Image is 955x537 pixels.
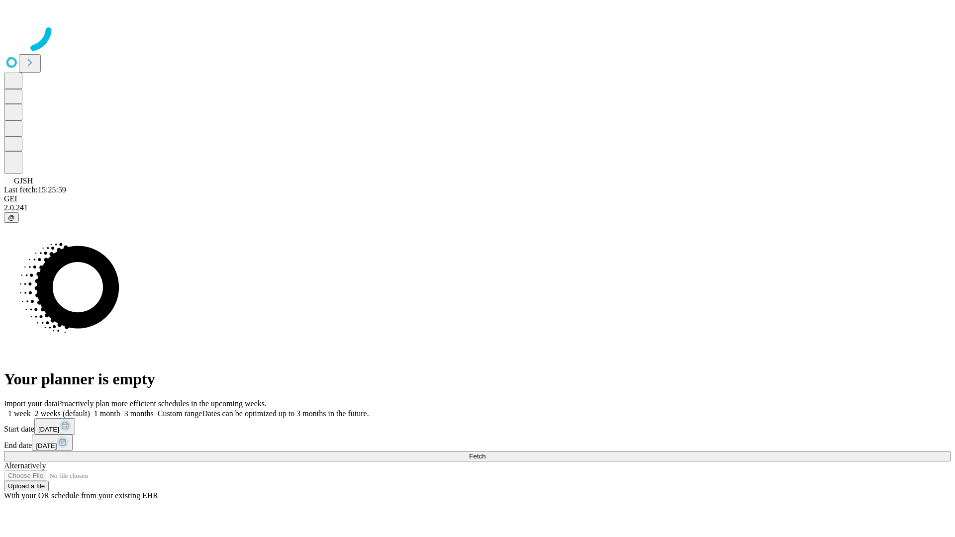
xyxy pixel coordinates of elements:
[34,418,75,435] button: [DATE]
[4,194,951,203] div: GEI
[4,399,58,408] span: Import your data
[158,409,202,418] span: Custom range
[202,409,369,418] span: Dates can be optimized up to 3 months in the future.
[4,435,951,451] div: End date
[4,370,951,388] h1: Your planner is empty
[4,461,46,470] span: Alternatively
[4,185,66,194] span: Last fetch: 15:25:59
[4,212,19,223] button: @
[38,426,59,433] span: [DATE]
[14,177,33,185] span: GJSH
[94,409,120,418] span: 1 month
[469,452,485,460] span: Fetch
[124,409,154,418] span: 3 months
[4,491,158,500] span: With your OR schedule from your existing EHR
[35,409,90,418] span: 2 weeks (default)
[4,203,951,212] div: 2.0.241
[58,399,267,408] span: Proactively plan more efficient schedules in the upcoming weeks.
[8,214,15,221] span: @
[4,418,951,435] div: Start date
[36,442,57,449] span: [DATE]
[8,409,31,418] span: 1 week
[4,451,951,461] button: Fetch
[4,481,49,491] button: Upload a file
[32,435,73,451] button: [DATE]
